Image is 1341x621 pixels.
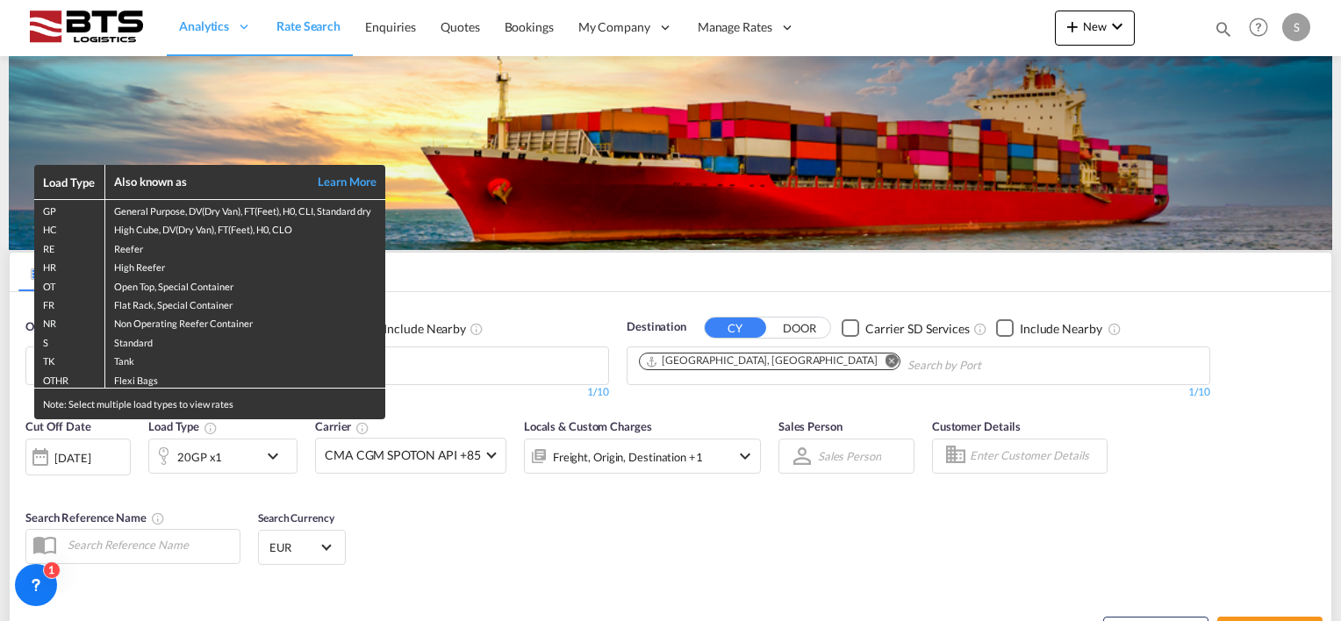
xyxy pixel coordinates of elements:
[34,389,385,419] div: Note: Select multiple load types to view rates
[34,369,104,389] td: OTHR
[34,200,104,219] td: GP
[104,275,385,294] td: Open Top, Special Container
[34,312,104,331] td: NR
[104,294,385,312] td: Flat Rack, Special Container
[34,350,104,368] td: TK
[114,174,298,189] div: Also known as
[298,174,376,189] a: Learn More
[34,275,104,294] td: OT
[104,312,385,331] td: Non Operating Reefer Container
[104,238,385,256] td: Reefer
[34,332,104,350] td: S
[104,200,385,219] td: General Purpose, DV(Dry Van), FT(Feet), H0, CLI, Standard dry
[34,218,104,237] td: HC
[104,350,385,368] td: Tank
[34,165,104,199] th: Load Type
[34,238,104,256] td: RE
[34,256,104,275] td: HR
[104,369,385,389] td: Flexi Bags
[104,256,385,275] td: High Reefer
[104,218,385,237] td: High Cube, DV(Dry Van), FT(Feet), H0, CLO
[104,332,385,350] td: Standard
[34,294,104,312] td: FR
